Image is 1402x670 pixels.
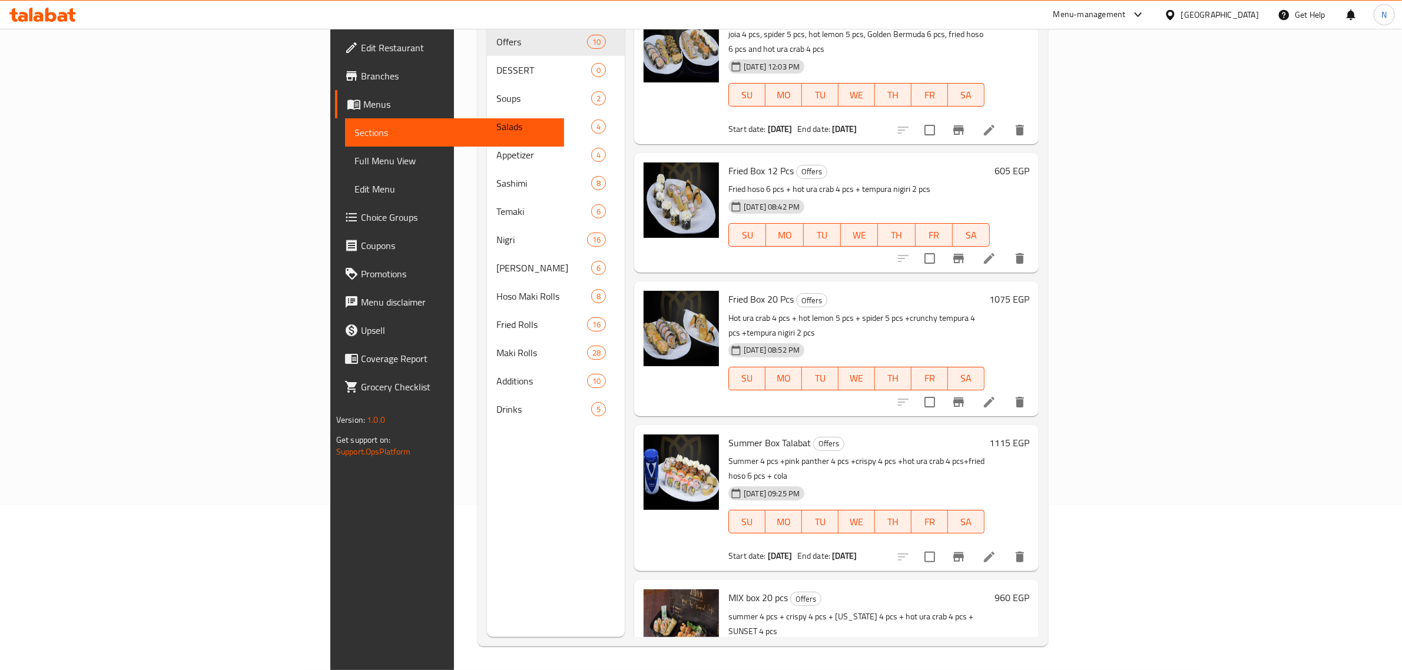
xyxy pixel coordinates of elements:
button: SU [728,367,765,390]
button: Branch-specific-item [944,116,973,144]
img: fried box 30 pcs [644,7,719,82]
button: MO [765,367,802,390]
span: 8 [592,291,605,302]
button: MO [765,510,802,533]
div: items [587,317,606,331]
p: Summer 4 pcs +pink panther 4 pcs +crispy 4 pcs +hot ura crab 4 pcs+fried hoso 6 pcs + cola [728,454,985,483]
div: Offers10 [487,28,625,56]
span: [DATE] 09:25 PM [739,488,804,499]
b: [DATE] [832,121,857,137]
span: [PERSON_NAME] [496,261,591,275]
a: Edit menu item [982,550,996,564]
span: SA [953,370,980,387]
button: TU [802,510,838,533]
div: Offers [813,437,844,451]
img: Fried Box 12 Pcs [644,162,719,238]
div: Temaki6 [487,197,625,225]
span: Summer Box Talabat [728,434,811,452]
div: Appetizer4 [487,141,625,169]
span: 1.0.0 [367,412,385,427]
div: Sashimi [496,176,591,190]
div: [GEOGRAPHIC_DATA] [1181,8,1259,21]
nav: Menu sections [487,23,625,428]
span: Choice Groups [361,210,555,224]
a: Grocery Checklist [335,373,565,401]
button: TH [875,83,912,107]
button: delete [1006,543,1034,571]
span: 28 [588,347,605,359]
span: Offers [496,35,587,49]
button: TU [804,223,841,247]
span: Sections [354,125,555,140]
span: Menus [363,97,555,111]
span: WE [843,370,870,387]
a: Edit Menu [345,175,565,203]
div: Additions10 [487,367,625,395]
div: Salads4 [487,112,625,141]
div: Menu-management [1053,8,1126,22]
span: DESSERT [496,63,591,77]
span: 2 [592,93,605,104]
span: WE [843,513,870,530]
span: SA [953,87,980,104]
span: Coverage Report [361,351,555,366]
span: Additions [496,374,587,388]
a: Upsell [335,316,565,344]
button: delete [1006,244,1034,273]
button: TU [802,367,838,390]
a: Coupons [335,231,565,260]
span: Drinks [496,402,591,416]
a: Edit menu item [982,251,996,266]
span: Menu disclaimer [361,295,555,309]
button: FR [912,510,948,533]
span: Offers [797,165,827,178]
span: SU [734,513,761,530]
a: Promotions [335,260,565,288]
a: Menu disclaimer [335,288,565,316]
span: TH [880,513,907,530]
div: items [591,120,606,134]
div: Offers [790,592,821,606]
a: Choice Groups [335,203,565,231]
span: 8 [592,178,605,189]
span: TU [808,227,836,244]
span: Upsell [361,323,555,337]
span: Select to update [917,246,942,271]
span: Version: [336,412,365,427]
span: FR [920,227,948,244]
span: Select to update [917,390,942,414]
span: Fried Box 12 Pcs [728,162,794,180]
div: Offers [796,293,827,307]
span: SA [953,513,980,530]
button: TH [875,367,912,390]
button: SU [728,510,765,533]
div: items [591,204,606,218]
span: Full Menu View [354,154,555,168]
a: Branches [335,62,565,90]
span: MO [770,513,797,530]
span: Edit Restaurant [361,41,555,55]
b: [DATE] [768,548,793,563]
button: TH [878,223,915,247]
div: [PERSON_NAME]6 [487,254,625,282]
p: Fried hoso 6 pcs + hot ura crab 4 pcs + tempura nigiri 2 pcs [728,182,990,197]
span: TH [880,87,907,104]
span: Select to update [917,545,942,569]
div: Offers [796,165,827,179]
span: FR [916,513,943,530]
span: Start date: [728,548,766,563]
button: MO [766,223,803,247]
div: DESSERT0 [487,56,625,84]
div: Hoso Maki Rolls [496,289,591,303]
h6: 1075 EGP [989,291,1029,307]
span: 6 [592,263,605,274]
span: Grocery Checklist [361,380,555,394]
span: MIX box 20 pcs [728,589,788,606]
span: 4 [592,150,605,161]
div: Soups2 [487,84,625,112]
div: Salads [496,120,591,134]
span: Offers [814,437,844,450]
span: 4 [592,121,605,132]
